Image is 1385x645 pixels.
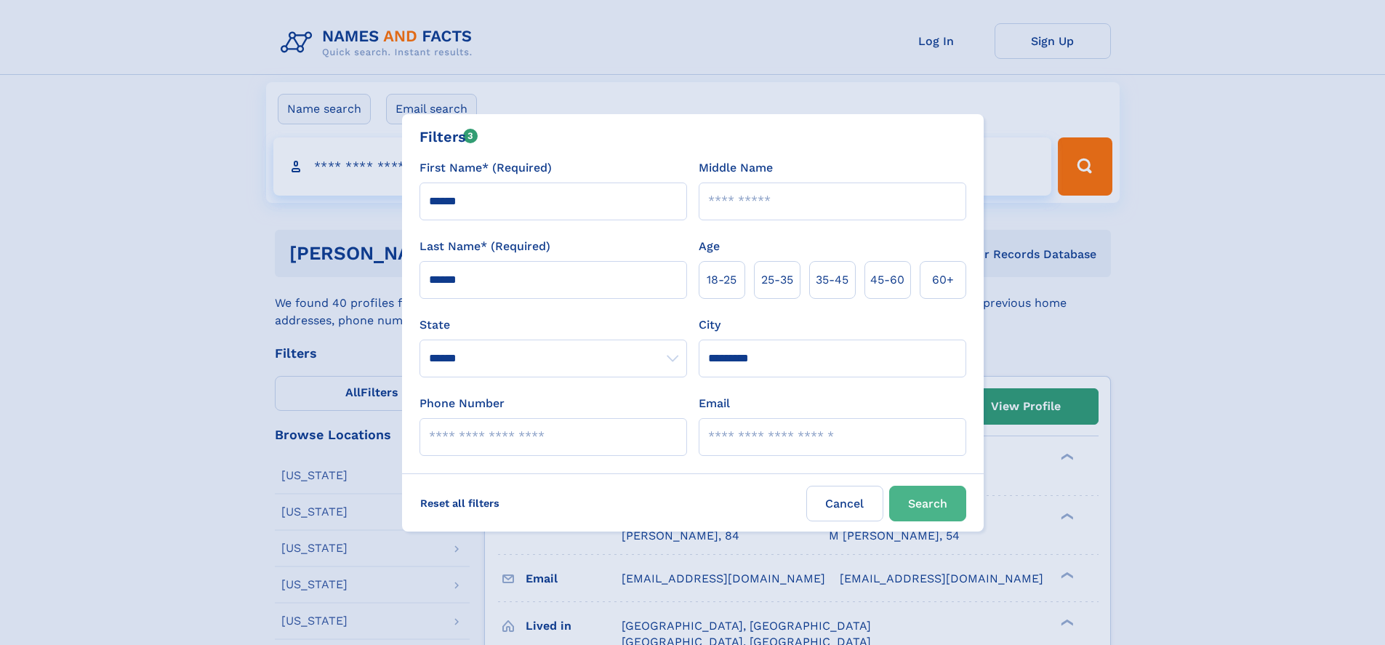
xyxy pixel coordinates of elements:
span: 25‑35 [761,271,793,289]
label: Reset all filters [411,486,509,521]
span: 45‑60 [870,271,904,289]
label: Cancel [806,486,883,521]
span: 35‑45 [816,271,848,289]
span: 18‑25 [707,271,736,289]
label: Middle Name [699,159,773,177]
div: Filters [419,126,478,148]
label: Email [699,395,730,412]
label: Phone Number [419,395,505,412]
label: City [699,316,720,334]
label: First Name* (Required) [419,159,552,177]
label: Last Name* (Required) [419,238,550,255]
span: 60+ [932,271,954,289]
label: Age [699,238,720,255]
label: State [419,316,687,334]
button: Search [889,486,966,521]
